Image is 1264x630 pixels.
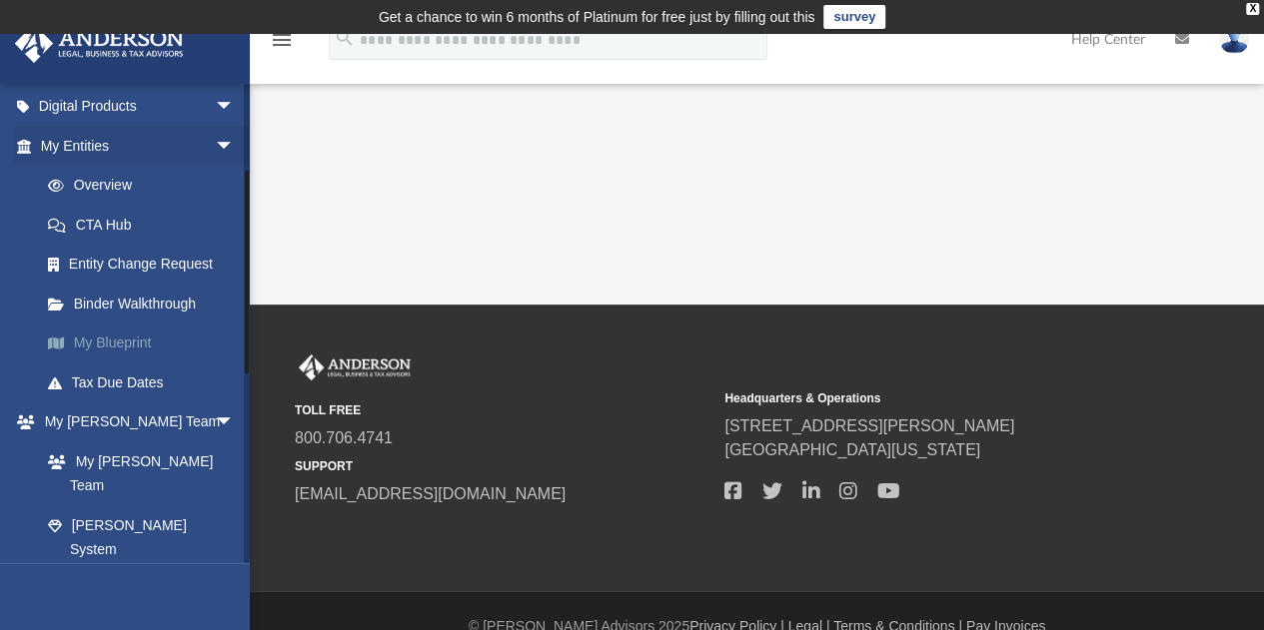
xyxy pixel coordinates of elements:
[28,362,265,402] a: Tax Due Dates
[28,205,265,245] a: CTA Hub
[28,323,265,363] a: My Blueprint
[14,126,265,166] a: My Entitiesarrow_drop_down
[295,429,393,446] a: 800.706.4741
[215,126,255,167] span: arrow_drop_down
[1246,3,1259,15] div: close
[215,402,255,443] span: arrow_drop_down
[295,485,566,502] a: [EMAIL_ADDRESS][DOMAIN_NAME]
[379,5,815,29] div: Get a chance to win 6 months of Platinum for free just by filling out this
[823,5,885,29] a: survey
[28,166,265,206] a: Overview
[724,441,980,458] a: [GEOGRAPHIC_DATA][US_STATE]
[334,27,356,49] i: search
[215,87,255,128] span: arrow_drop_down
[724,389,1140,407] small: Headquarters & Operations
[1219,25,1249,54] img: User Pic
[14,87,265,127] a: Digital Productsarrow_drop_down
[270,38,294,52] a: menu
[28,441,245,505] a: My [PERSON_NAME] Team
[724,417,1014,434] a: [STREET_ADDRESS][PERSON_NAME]
[28,505,255,569] a: [PERSON_NAME] System
[270,28,294,52] i: menu
[295,401,710,419] small: TOLL FREE
[28,245,265,285] a: Entity Change Request
[28,284,265,323] a: Binder Walkthrough
[295,354,415,380] img: Anderson Advisors Platinum Portal
[295,457,710,475] small: SUPPORT
[9,24,190,63] img: Anderson Advisors Platinum Portal
[14,402,255,442] a: My [PERSON_NAME] Teamarrow_drop_down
